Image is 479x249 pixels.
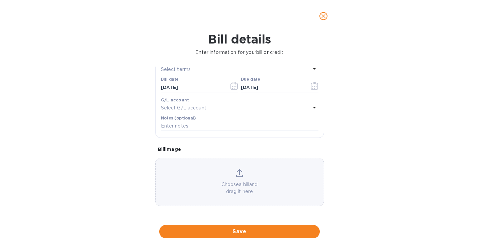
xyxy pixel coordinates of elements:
button: Save [159,225,320,238]
span: Save [165,228,314,236]
input: Enter notes [161,121,318,131]
label: Notes (optional) [161,116,196,120]
p: Bill image [158,146,321,153]
p: Enter information for your bill or credit [5,49,474,56]
h1: Bill details [5,32,474,46]
input: Due date [241,82,304,92]
label: Due date [241,78,260,82]
p: Choose a bill and drag it here [156,181,324,195]
button: close [315,8,331,24]
input: Select date [161,82,224,92]
p: Select G/L account [161,104,206,111]
label: Bill date [161,78,179,82]
p: Select terms [161,66,191,73]
b: G/L account [161,97,189,102]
